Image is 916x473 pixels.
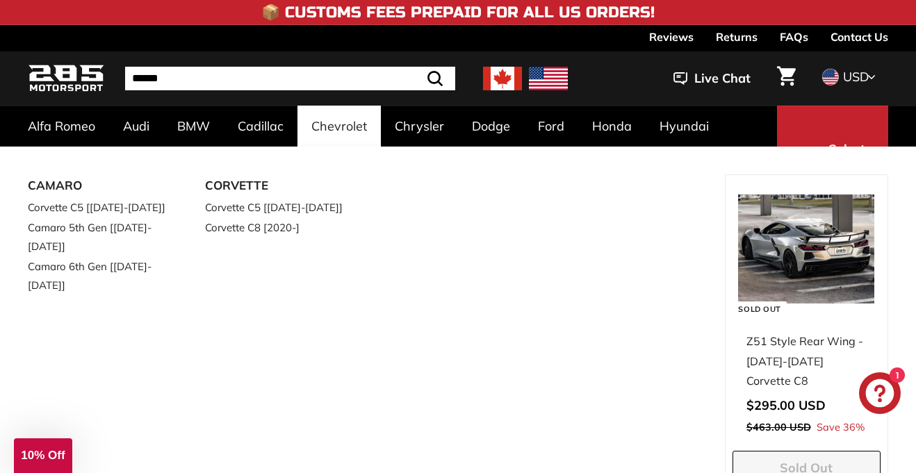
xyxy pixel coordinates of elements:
[28,63,104,95] img: Logo_285_Motorsport_areodynamics_components
[716,25,758,49] a: Returns
[769,55,804,102] a: Cart
[746,331,867,391] div: Z51 Style Rear Wing - [DATE]-[DATE] Corvette C8
[780,25,808,49] a: FAQs
[646,106,723,147] a: Hyundai
[297,106,381,147] a: Chevrolet
[14,106,109,147] a: Alfa Romeo
[109,106,163,147] a: Audi
[381,106,458,147] a: Chrysler
[817,419,865,437] span: Save 36%
[205,174,343,197] a: CORVETTE
[28,256,166,295] a: Camaro 6th Gen [[DATE]-[DATE]]
[746,397,826,413] span: $295.00 USD
[14,438,72,473] div: 10% Off
[261,4,655,21] h4: 📦 Customs Fees Prepaid for All US Orders!
[733,301,786,317] div: Sold Out
[458,106,524,147] a: Dodge
[655,61,769,96] button: Live Chat
[205,217,343,238] a: Corvette C8 [2020-]
[823,140,870,194] span: Select Your Vehicle
[28,174,166,197] a: CAMARO
[125,67,455,90] input: Search
[694,69,751,88] span: Live Chat
[28,197,166,217] a: Corvette C5 [[DATE]-[DATE]]
[843,69,869,85] span: USD
[746,421,811,433] span: $463.00 USD
[28,217,166,256] a: Camaro 5th Gen [[DATE]-[DATE]]
[524,106,578,147] a: Ford
[578,106,646,147] a: Honda
[163,106,224,147] a: BMW
[733,175,881,451] a: Sold Out Z51 Style Rear Wing - [DATE]-[DATE] Corvette C8 Save 36%
[831,25,888,49] a: Contact Us
[205,197,343,217] a: Corvette C5 [[DATE]-[DATE]]
[224,106,297,147] a: Cadillac
[21,449,65,462] span: 10% Off
[855,372,905,417] inbox-online-store-chat: Shopify online store chat
[649,25,694,49] a: Reviews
